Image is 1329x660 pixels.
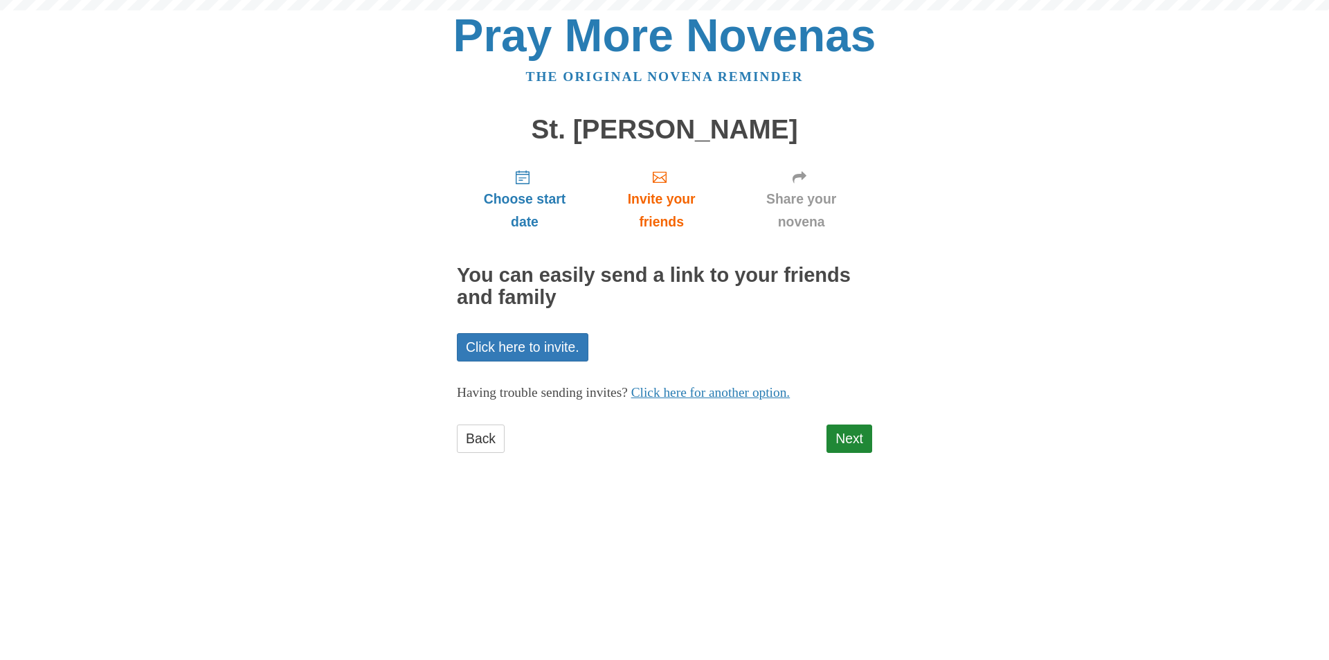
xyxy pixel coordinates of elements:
a: Next [826,425,872,453]
a: Share your novena [730,158,872,240]
span: Having trouble sending invites? [457,385,628,400]
h1: St. [PERSON_NAME] [457,115,872,145]
span: Share your novena [744,188,858,233]
span: Choose start date [471,188,579,233]
a: Back [457,425,505,453]
a: Choose start date [457,158,593,240]
a: Click here for another option. [631,385,790,400]
span: Invite your friends [606,188,716,233]
a: Pray More Novenas [453,10,876,61]
a: The original novena reminder [526,69,804,84]
h2: You can easily send a link to your friends and family [457,265,872,309]
a: Invite your friends [593,158,730,240]
a: Click here to invite. [457,333,588,362]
